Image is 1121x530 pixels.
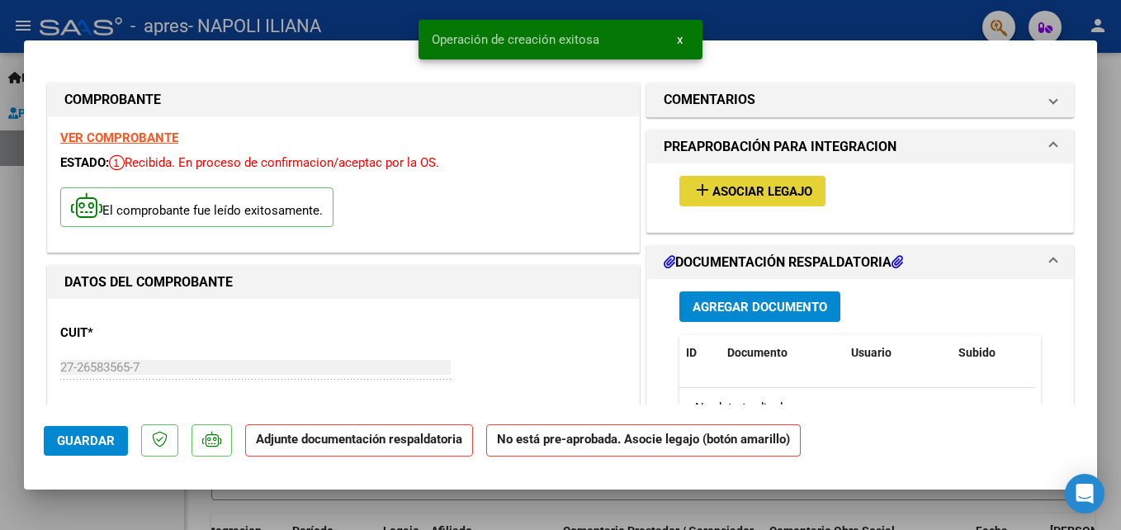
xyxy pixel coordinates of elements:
span: Guardar [57,433,115,448]
div: Open Intercom Messenger [1065,474,1104,513]
datatable-header-cell: Documento [721,335,844,371]
strong: DATOS DEL COMPROBANTE [64,274,233,290]
a: VER COMPROBANTE [60,130,178,145]
div: PREAPROBACIÓN PARA INTEGRACION [647,163,1073,232]
mat-expansion-panel-header: PREAPROBACIÓN PARA INTEGRACION [647,130,1073,163]
div: No data to display [679,388,1035,429]
p: El comprobante fue leído exitosamente. [60,187,333,228]
datatable-header-cell: Usuario [844,335,952,371]
strong: COMPROBANTE [64,92,161,107]
strong: Adjunte documentación respaldatoria [256,432,462,447]
h1: COMENTARIOS [664,90,755,110]
h1: DOCUMENTACIÓN RESPALDATORIA [664,253,903,272]
span: Recibida. En proceso de confirmacion/aceptac por la OS. [109,155,439,170]
button: Guardar [44,426,128,456]
span: ID [686,346,697,359]
datatable-header-cell: Acción [1034,335,1117,371]
span: Subido [958,346,996,359]
strong: No está pre-aprobada. Asocie legajo (botón amarillo) [486,424,801,457]
span: Operación de creación exitosa [432,31,599,48]
datatable-header-cell: Subido [952,335,1034,371]
span: x [677,32,683,47]
button: Agregar Documento [679,291,840,322]
h1: PREAPROBACIÓN PARA INTEGRACION [664,137,896,157]
span: ESTADO: [60,155,109,170]
mat-expansion-panel-header: DOCUMENTACIÓN RESPALDATORIA [647,246,1073,279]
span: Usuario [851,346,892,359]
p: CUIT [60,324,230,343]
button: Asociar Legajo [679,176,825,206]
span: Agregar Documento [693,300,827,315]
button: x [664,25,696,54]
span: Asociar Legajo [712,184,812,199]
mat-icon: add [693,180,712,200]
span: Documento [727,346,788,359]
datatable-header-cell: ID [679,335,721,371]
mat-expansion-panel-header: COMENTARIOS [647,83,1073,116]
